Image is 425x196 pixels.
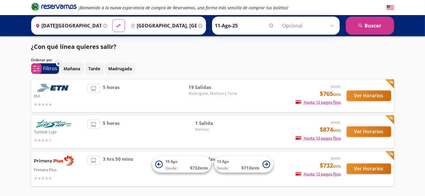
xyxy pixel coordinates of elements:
p: ¿Con qué línea quieres salir? [31,42,117,51]
span: Desde: [166,166,178,171]
span: 10 Ago [166,159,178,164]
button: Tarde [85,63,104,74]
input: Opcional [283,18,337,33]
span: Hasta 12 pagos fijos [296,100,341,105]
small: MXN [333,164,341,169]
em: ¡Bienvenido a la nueva experiencia de compra de Reservamos, una forma más sencilla de comprar tus... [79,5,289,11]
button: Mañana [60,63,84,74]
span: 5 horas [103,120,119,144]
span: Desde: [217,166,229,171]
em: desde: [331,156,341,161]
span: 5 horas [103,84,119,108]
img: Primera Plus [34,156,74,166]
p: Etn [34,92,84,99]
p: Madrugada [109,65,132,72]
button: 0Filtros [31,63,59,74]
small: MXN [200,166,208,171]
a: Brand Logo [31,2,77,13]
span: 0 [57,61,59,66]
input: Buscar Origen [33,18,101,33]
button: 10 AgoDesde:$732MXN [152,156,211,173]
span: 19 Salidas [188,84,237,91]
button: 12 AgoDesde:$713MXN [214,156,273,173]
p: Filtros [43,65,57,72]
p: Primera Plus [34,166,84,173]
button: Buscar [346,17,394,35]
p: Turistar Lujo [34,128,84,135]
span: Hasta 12 pagos fijos [296,135,341,141]
button: Ver Horarios [347,90,391,101]
span: $765 [320,89,341,98]
i: Brand Logo [31,2,77,11]
span: $ 713 [242,165,260,171]
small: MXN [251,166,260,171]
span: 12 Ago [217,159,229,164]
span: 4 Salidas [195,156,237,163]
span: $ 732 [190,165,208,171]
button: English [387,4,394,11]
button: Ver Horarios [347,126,391,137]
img: Etn [34,84,74,92]
span: Hasta 12 pagos fijos [296,171,341,177]
span: $874 [320,125,341,134]
span: Mañana [195,127,237,132]
span: 3 hrs 50 mins [103,156,133,182]
p: Mañana [64,65,80,72]
button: Ver Horarios [347,163,391,174]
small: MXN [333,92,341,97]
span: $732 [320,161,341,170]
span: Madrugada, Mañana y Tarde [188,91,237,96]
button: Madrugada [105,63,136,74]
img: Turistar Lujo [34,120,74,128]
em: desde: [331,120,341,125]
em: desde: [331,84,341,89]
p: Tarde [89,65,100,72]
span: 1 Salida [195,120,237,127]
input: Buscar Destino [128,18,197,33]
input: Elegir Fecha [215,18,274,33]
small: MXN [333,128,341,133]
p: Ordenar por [31,57,52,63]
